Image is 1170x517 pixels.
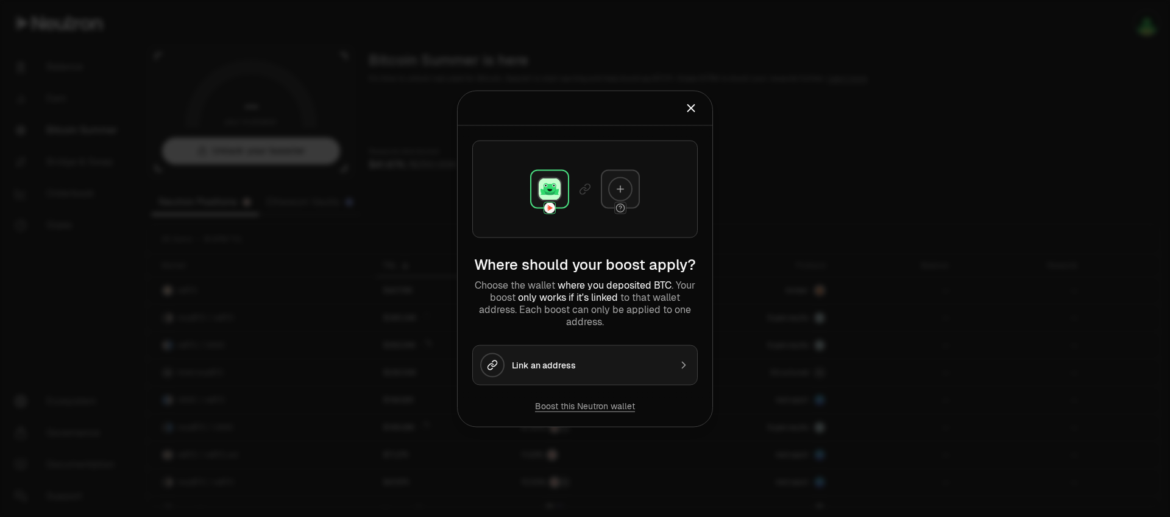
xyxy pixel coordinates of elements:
[544,202,555,213] img: Neutron Logo
[472,345,698,385] button: Link an address
[518,290,618,303] span: only works if it's linked
[472,255,698,274] h2: Where should your boost apply?
[684,99,698,116] button: Close
[539,178,561,200] img: Leap
[512,359,670,371] div: Link an address
[472,279,698,328] p: Choose the wallet . Your boost to that wallet address. Each boost can only be applied to one addr...
[535,399,635,412] button: Boost this Neutron wallet
[558,278,672,291] span: where you deposited BTC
